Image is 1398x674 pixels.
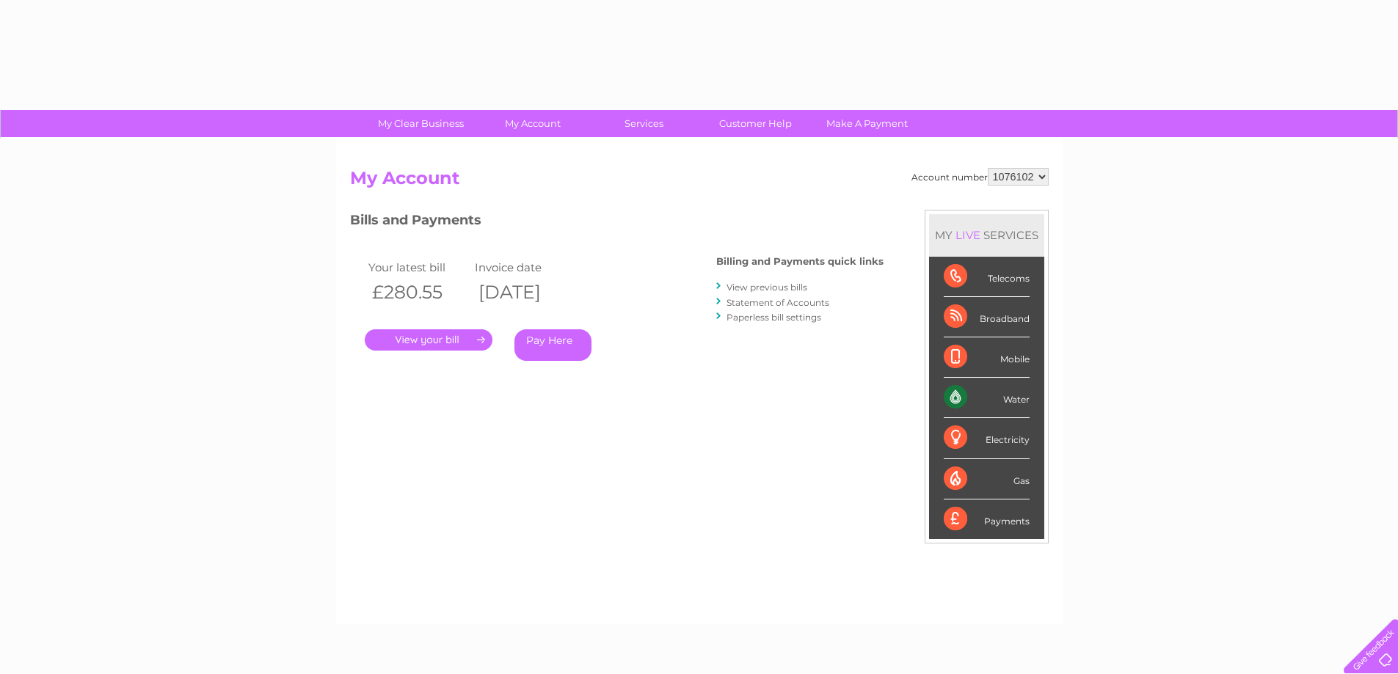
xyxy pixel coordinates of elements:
a: Services [583,110,705,137]
a: Statement of Accounts [727,297,829,308]
div: Mobile [944,337,1030,378]
div: Account number [911,168,1049,186]
div: Telecoms [944,257,1030,297]
a: Customer Help [695,110,816,137]
a: View previous bills [727,282,807,293]
h4: Billing and Payments quick links [716,256,884,267]
div: Water [944,378,1030,418]
div: Broadband [944,297,1030,337]
a: Paperless bill settings [727,312,821,323]
td: Your latest bill [365,257,471,277]
a: My Account [472,110,593,137]
div: LIVE [953,228,983,242]
th: £280.55 [365,277,471,307]
div: MY SERVICES [929,214,1044,256]
div: Payments [944,499,1030,539]
td: Invoice date [471,257,578,277]
h3: Bills and Payments [350,210,884,235]
a: Pay Here [514,329,591,361]
a: Make A Payment [807,110,928,137]
div: Electricity [944,418,1030,458]
div: Gas [944,459,1030,499]
th: [DATE] [471,277,578,307]
a: My Clear Business [360,110,481,137]
h2: My Account [350,168,1049,196]
a: . [365,329,492,351]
